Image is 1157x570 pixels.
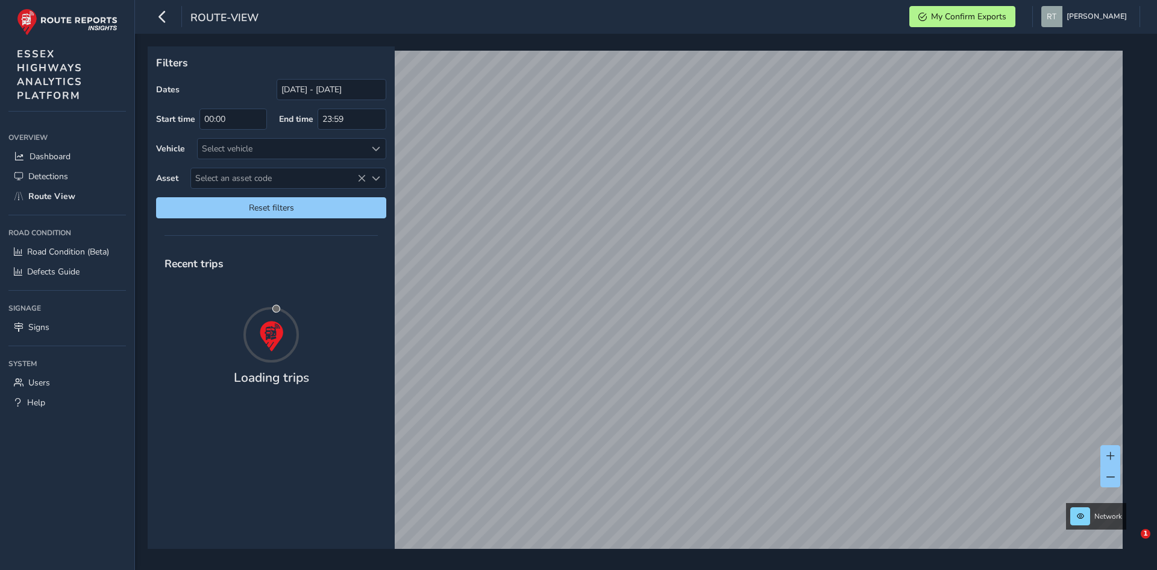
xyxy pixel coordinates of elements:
button: [PERSON_NAME] [1041,6,1131,27]
span: Recent trips [156,248,232,279]
span: Route View [28,191,75,202]
img: rr logo [17,8,118,36]
div: Select vehicle [198,139,366,159]
label: End time [279,113,313,125]
a: Signs [8,317,126,337]
span: Road Condition (Beta) [27,246,109,258]
a: Dashboard [8,147,126,166]
a: Defects Guide [8,262,126,282]
label: Vehicle [156,143,185,154]
img: diamond-layout [1041,6,1062,27]
span: [PERSON_NAME] [1067,6,1127,27]
h4: Loading trips [234,370,309,385]
a: Help [8,393,126,413]
label: Dates [156,84,180,95]
span: Detections [28,171,68,182]
a: Detections [8,166,126,186]
button: My Confirm Exports [909,6,1015,27]
span: Help [27,397,45,408]
span: Network [1094,511,1122,521]
canvas: Map [152,51,1123,563]
button: Reset filters [156,197,386,218]
span: 1 [1141,529,1150,539]
div: Signage [8,299,126,317]
span: ESSEX HIGHWAYS ANALYTICS PLATFORM [17,47,83,103]
span: Select an asset code [191,168,366,188]
span: Signs [28,321,49,333]
a: Users [8,373,126,393]
div: Road Condition [8,224,126,242]
div: Select an asset code [366,168,386,188]
span: Users [28,377,50,388]
a: Route View [8,186,126,206]
iframe: Intercom live chat [1116,529,1145,558]
span: Dashboard [30,151,71,162]
label: Asset [156,173,178,184]
span: My Confirm Exports [931,11,1006,22]
span: Reset filters [165,202,377,214]
span: Defects Guide [27,266,80,277]
p: Filters [156,55,386,71]
div: Overview [8,128,126,147]
span: route-view [190,10,259,27]
a: Road Condition (Beta) [8,242,126,262]
label: Start time [156,113,195,125]
div: System [8,355,126,373]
